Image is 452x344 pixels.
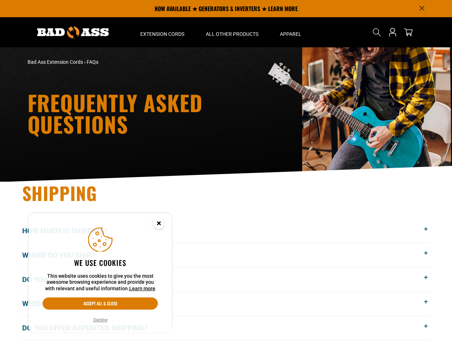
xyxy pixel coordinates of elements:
button: Do you offer expedited shipping? [22,316,430,340]
span: FAQs [87,59,98,65]
button: Decline [91,316,110,324]
a: Learn more [129,286,155,291]
span: Where do you ship? [22,250,106,261]
img: Bad Ass Extension Cords [37,27,109,38]
span: All Other Products [206,31,258,37]
button: When will my order get here? [22,292,430,316]
button: Do you ship to [GEOGRAPHIC_DATA]? [22,267,430,291]
summary: Search [371,27,383,38]
span: When will my order get here? [22,298,146,309]
span: How much is shipping? [22,225,118,236]
span: Do you ship to [GEOGRAPHIC_DATA]? [22,274,162,285]
summary: Apparel [269,17,312,47]
span: Do you offer expedited shipping? [22,322,159,333]
p: This website uses cookies to give you the most awesome browsing experience and provide you with r... [43,273,158,292]
summary: Extension Cords [130,17,195,47]
button: How much is shipping? [22,219,430,243]
aside: Cookie Consent [29,213,172,333]
button: Accept all & close [43,297,158,310]
h1: Frequently Asked Questions [28,92,289,135]
summary: All Other Products [195,17,269,47]
span: › [84,59,86,65]
h2: We use cookies [43,258,158,267]
a: Bad Ass Extension Cords [28,59,83,65]
span: Apparel [280,31,301,37]
nav: breadcrumbs [28,58,289,66]
button: Where do you ship? [22,243,430,267]
span: Shipping [22,180,97,206]
span: Extension Cords [140,31,184,37]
